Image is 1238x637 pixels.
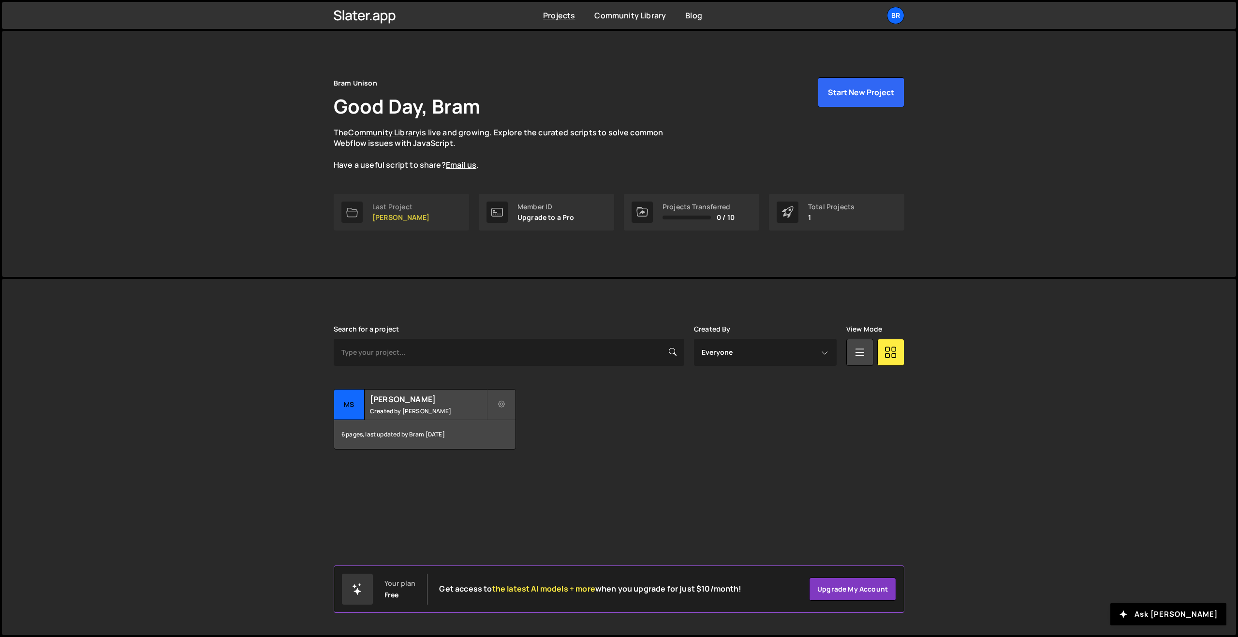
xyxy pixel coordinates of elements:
[694,325,731,333] label: Created By
[384,579,415,587] div: Your plan
[334,194,469,231] a: Last Project [PERSON_NAME]
[334,325,399,333] label: Search for a project
[808,203,855,211] div: Total Projects
[334,339,684,366] input: Type your project...
[517,214,575,221] p: Upgrade to a Pro
[594,10,666,21] a: Community Library
[1110,603,1226,625] button: Ask [PERSON_NAME]
[808,214,855,221] p: 1
[372,214,429,221] p: [PERSON_NAME]
[334,389,516,449] a: MS [PERSON_NAME] Created by [PERSON_NAME] 6 pages, last updated by Bram [DATE]
[446,159,476,170] a: Email us
[517,203,575,211] div: Member ID
[372,203,429,211] div: Last Project
[334,93,480,119] h1: Good Day, Bram
[887,7,904,24] a: Br
[384,591,399,599] div: Free
[334,420,516,449] div: 6 pages, last updated by Bram [DATE]
[846,325,882,333] label: View Mode
[439,584,741,594] h2: Get access to when you upgrade for just $10/month!
[543,10,575,21] a: Projects
[334,77,377,89] div: Bram Unison
[492,583,595,594] span: the latest AI models + more
[818,77,904,107] button: Start New Project
[809,578,896,601] a: Upgrade my account
[334,390,365,420] div: MS
[370,394,486,405] h2: [PERSON_NAME]
[348,127,420,138] a: Community Library
[717,214,735,221] span: 0 / 10
[334,127,682,171] p: The is live and growing. Explore the curated scripts to solve common Webflow issues with JavaScri...
[685,10,702,21] a: Blog
[663,203,735,211] div: Projects Transferred
[370,407,486,415] small: Created by [PERSON_NAME]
